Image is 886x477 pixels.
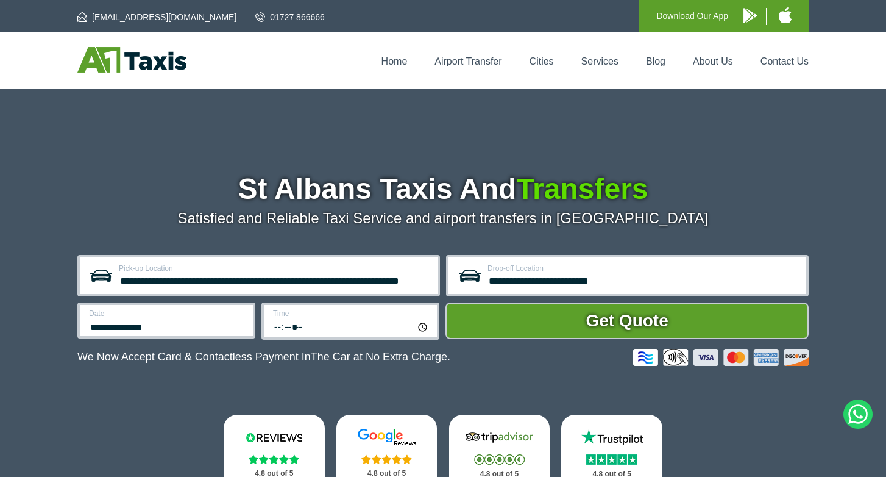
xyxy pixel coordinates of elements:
img: Stars [474,454,525,465]
button: Get Quote [445,303,809,339]
a: Blog [646,56,665,66]
a: Services [581,56,618,66]
span: The Car at No Extra Charge. [311,351,450,363]
a: Airport Transfer [434,56,501,66]
label: Drop-off Location [487,265,799,272]
img: Stars [249,454,299,464]
p: Satisfied and Reliable Taxi Service and airport transfers in [GEOGRAPHIC_DATA] [77,210,809,227]
label: Date [89,310,246,317]
a: [EMAIL_ADDRESS][DOMAIN_NAME] [77,11,236,23]
img: Credit And Debit Cards [633,349,809,366]
a: Cities [530,56,554,66]
img: Tripadvisor [462,428,536,447]
img: Reviews.io [238,428,311,447]
img: Google [350,428,424,447]
img: A1 Taxis Android App [743,8,757,23]
label: Time [273,310,430,317]
a: About Us [693,56,733,66]
img: Trustpilot [575,428,648,447]
img: A1 Taxis iPhone App [779,7,792,23]
img: A1 Taxis St Albans LTD [77,47,186,73]
p: Download Our App [656,9,728,24]
a: Home [381,56,408,66]
span: Transfers [516,173,648,205]
a: Contact Us [760,56,809,66]
img: Stars [586,454,637,465]
h1: St Albans Taxis And [77,174,809,204]
img: Stars [361,454,412,464]
a: 01727 866666 [255,11,325,23]
p: We Now Accept Card & Contactless Payment In [77,351,450,364]
label: Pick-up Location [119,265,430,272]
